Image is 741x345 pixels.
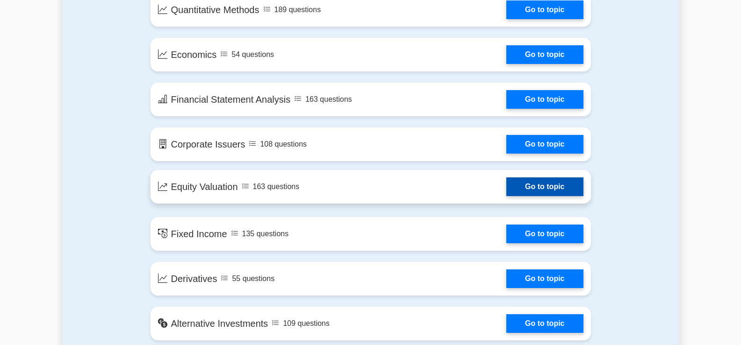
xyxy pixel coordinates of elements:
[506,0,583,19] a: Go to topic
[506,314,583,333] a: Go to topic
[506,135,583,154] a: Go to topic
[506,177,583,196] a: Go to topic
[506,269,583,288] a: Go to topic
[506,225,583,243] a: Go to topic
[506,45,583,64] a: Go to topic
[506,90,583,109] a: Go to topic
